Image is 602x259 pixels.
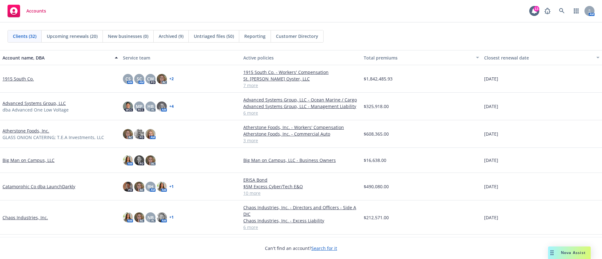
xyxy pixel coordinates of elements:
[13,33,36,39] span: Clients (32)
[484,157,498,163] span: [DATE]
[243,157,359,163] a: Big Man on Campus, LLC - Business Owners
[364,214,389,221] span: $212,571.00
[134,155,144,165] img: photo
[364,157,386,163] span: $16,638.00
[147,103,154,110] span: HB
[120,50,241,65] button: Service team
[243,82,359,89] a: 7 more
[145,155,156,165] img: photo
[157,212,167,222] img: photo
[136,103,143,110] span: MP
[548,246,591,259] button: Nova Assist
[243,54,359,61] div: Active policies
[484,214,498,221] span: [DATE]
[169,105,174,108] a: + 4
[243,131,359,137] a: Atherstone Foods, Inc. - Commercial Auto
[484,131,498,137] span: [DATE]
[243,190,359,196] a: 10 more
[276,33,318,39] span: Customer Directory
[3,134,104,141] span: GLASS ONION CATERING; T.E.A Investments, LLC
[364,103,389,110] span: $325,918.00
[169,185,174,189] a: + 1
[243,224,359,231] a: 6 more
[125,75,131,82] span: CS
[157,182,167,192] img: photo
[561,250,586,255] span: Nova Assist
[134,129,144,139] img: photo
[123,129,133,139] img: photo
[159,33,183,39] span: Archived (9)
[484,54,593,61] div: Closest renewal date
[570,5,583,17] a: Switch app
[243,96,359,103] a: Advanced Systems Group, LLC - Ocean Marine / Cargo
[123,101,133,111] img: photo
[243,110,359,116] a: 6 more
[364,54,472,61] div: Total premiums
[484,183,498,190] span: [DATE]
[147,214,154,221] span: NB
[157,74,167,84] img: photo
[364,75,393,82] span: $1,842,485.93
[3,157,55,163] a: Big Man on Campus, LLC
[123,54,238,61] div: Service team
[3,127,49,134] a: Atherstone Foods, Inc.
[145,129,156,139] img: photo
[484,103,498,110] span: [DATE]
[3,75,34,82] a: 1915 South Co.
[134,212,144,222] img: photo
[243,204,359,217] a: Chaos Industries, Inc. - Directors and Officers - Side A DIC
[364,183,389,190] span: $490,080.00
[5,2,49,20] a: Accounts
[482,50,602,65] button: Closest renewal date
[243,137,359,144] a: 3 more
[548,246,556,259] div: Drag to move
[3,54,111,61] div: Account name, DBA
[243,183,359,190] a: $5M Excess Cyber/Tech E&O
[3,100,66,106] a: Advanced Systems Group, LLC
[123,212,133,222] img: photo
[3,106,69,113] span: dba Advanced One Low Voltage
[26,8,46,13] span: Accounts
[541,5,554,17] a: Report a Bug
[484,75,498,82] span: [DATE]
[169,215,174,219] a: + 1
[157,101,167,111] img: photo
[241,50,361,65] button: Active policies
[243,69,359,75] a: 1915 South Co. - Workers' Compensation
[108,33,148,39] span: New businesses (0)
[147,75,154,82] span: CW
[243,177,359,183] a: ERISA Bond
[534,6,539,12] div: 13
[147,183,154,190] span: BH
[556,5,568,17] a: Search
[169,77,174,81] a: + 2
[243,75,359,82] a: St. [PERSON_NAME] Oyster, LLC
[265,245,337,251] span: Can't find an account?
[47,33,98,39] span: Upcoming renewals (20)
[243,217,359,224] a: Chaos Industries, Inc. - Excess Liability
[361,50,482,65] button: Total premiums
[123,182,133,192] img: photo
[243,103,359,110] a: Advanced Systems Group, LLC - Management Liability
[137,75,142,82] span: SC
[123,155,133,165] img: photo
[134,182,144,192] img: photo
[311,245,337,251] a: Search for it
[243,124,359,131] a: Atherstone Foods, Inc. - Workers' Compensation
[3,183,75,190] a: Catamorphic Co dba LaunchDarkly
[3,214,48,221] a: Chaos Industries, Inc.
[244,33,266,39] span: Reporting
[364,131,389,137] span: $608,365.00
[194,33,234,39] span: Untriaged files (50)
